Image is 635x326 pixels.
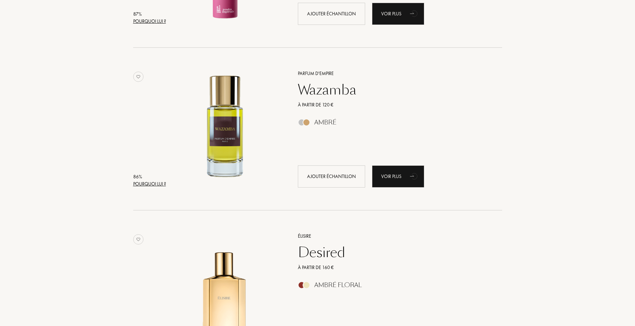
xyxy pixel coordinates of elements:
img: Wazamba Parfum d'Empire [168,69,282,182]
a: Parfum d'Empire [293,70,492,77]
div: animation [408,6,421,20]
div: 86 % [133,173,166,180]
a: À partir de 160 € [293,264,492,271]
img: no_like_p.png [133,234,143,244]
div: Pourquoi lui ? [133,18,166,25]
div: Ajouter échantillon [298,165,365,188]
a: Élisire [293,233,492,240]
div: Ambré [314,119,336,126]
a: Ambré Floral [293,283,492,291]
div: Ajouter échantillon [298,3,365,25]
div: Voir plus [372,3,424,25]
a: Wazamba [293,81,492,98]
a: À partir de 120 € [293,101,492,108]
a: Voir plusanimation [372,3,424,25]
div: animation [408,169,421,183]
div: Voir plus [372,165,424,188]
div: Pourquoi lui ? [133,180,166,188]
img: no_like_p.png [133,72,143,82]
a: Wazamba Parfum d'Empire [168,61,288,195]
a: Voir plusanimation [372,165,424,188]
div: 87 % [133,11,166,18]
div: Ambré Floral [314,281,362,289]
a: Ambré [293,121,492,128]
a: Desired [293,244,492,261]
